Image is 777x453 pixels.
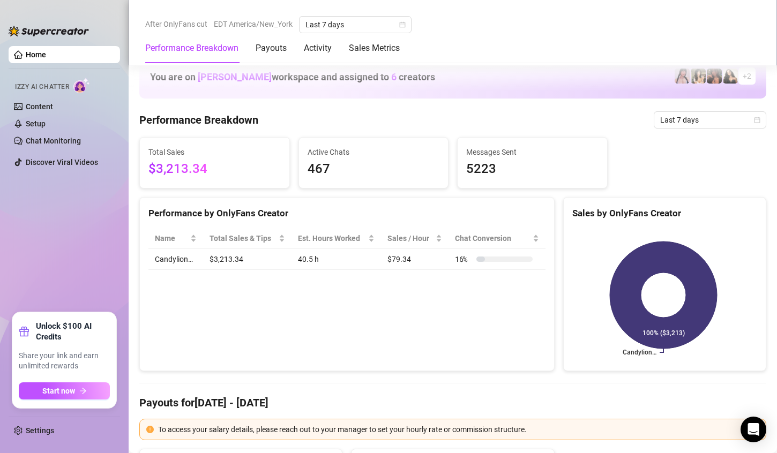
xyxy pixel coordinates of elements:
td: Candylion… [148,249,203,270]
a: Chat Monitoring [26,137,81,145]
span: 467 [308,159,440,179]
span: Last 7 days [660,112,760,128]
span: EDT America/New_York [214,16,293,32]
span: Start now [42,387,75,395]
th: Name [148,228,203,249]
span: gift [19,326,29,337]
span: Share your link and earn unlimited rewards [19,351,110,372]
h1: You are on workspace and assigned to creators [150,71,435,83]
img: logo-BBDzfeDw.svg [9,26,89,36]
td: $79.34 [381,249,449,270]
h4: Performance Breakdown [139,112,258,127]
span: exclamation-circle [146,426,154,433]
button: Start nowarrow-right [19,382,110,399]
span: Sales / Hour [387,232,434,244]
text: Candylion… [623,349,656,356]
div: Open Intercom Messenger [741,417,766,442]
div: Est. Hours Worked [298,232,366,244]
span: Chat Conversion [455,232,531,244]
div: Activity [304,42,332,55]
div: To access your salary details, please reach out to your manager to set your hourly rate or commis... [158,424,759,435]
td: 40.5 h [292,249,381,270]
div: Performance Breakdown [145,42,238,55]
div: Payouts [256,42,287,55]
th: Total Sales & Tips [203,228,292,249]
span: Name [155,232,188,244]
td: $3,213.34 [203,249,292,270]
img: Candylion [691,69,706,84]
img: cyber [675,69,690,84]
span: 5223 [466,159,599,179]
img: AI Chatter [73,78,90,93]
a: Home [26,50,46,59]
img: steph [707,69,722,84]
th: Sales / Hour [381,228,449,249]
span: + 2 [743,70,751,82]
span: calendar [754,117,760,123]
span: [PERSON_NAME] [198,71,272,82]
a: Settings [26,426,54,435]
span: calendar [399,21,406,28]
img: mads [723,69,738,84]
a: Setup [26,119,46,128]
span: Izzy AI Chatter [15,82,69,92]
span: After OnlyFans cut [145,16,207,32]
div: Sales by OnlyFans Creator [572,206,757,221]
span: Total Sales [148,146,281,158]
span: Total Sales & Tips [210,232,277,244]
span: 6 [391,71,397,82]
span: 16 % [455,253,472,265]
a: Discover Viral Videos [26,158,98,167]
span: arrow-right [79,387,87,395]
div: Performance by OnlyFans Creator [148,206,546,221]
th: Chat Conversion [449,228,546,249]
span: $3,213.34 [148,159,281,179]
span: Messages Sent [466,146,599,158]
strong: Unlock $100 AI Credits [36,321,110,342]
a: Content [26,102,53,111]
h4: Payouts for [DATE] - [DATE] [139,395,766,410]
span: Last 7 days [305,17,405,33]
div: Sales Metrics [349,42,400,55]
span: Active Chats [308,146,440,158]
